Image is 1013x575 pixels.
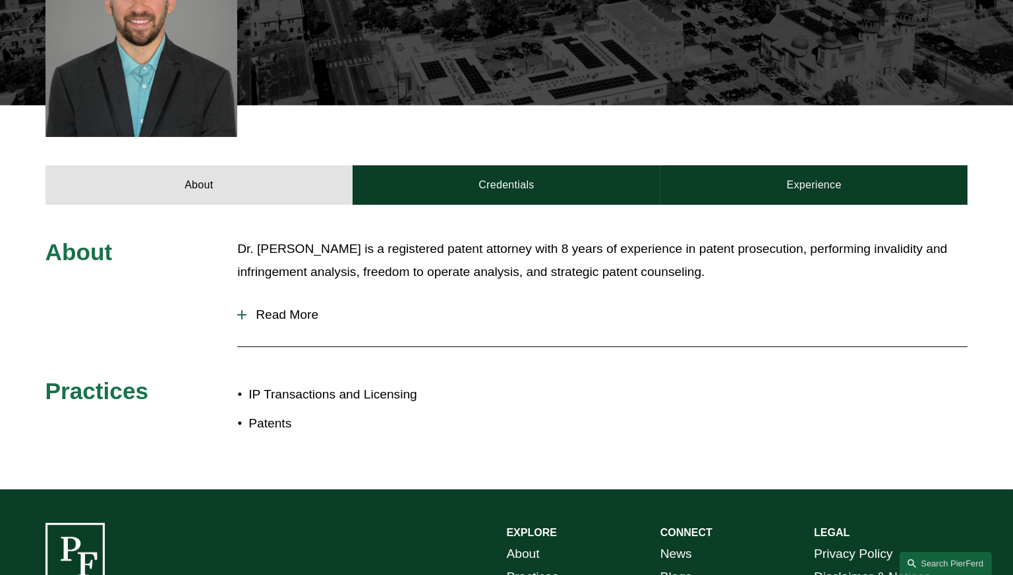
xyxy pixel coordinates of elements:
a: News [660,543,692,566]
a: Credentials [353,165,660,205]
p: IP Transactions and Licensing [248,383,506,406]
span: Read More [246,308,968,322]
button: Read More [237,298,968,332]
p: Dr. [PERSON_NAME] is a registered patent attorney with 8 years of experience in patent prosecutio... [237,238,968,283]
strong: EXPLORE [507,527,557,538]
a: Search this site [900,552,992,575]
span: About [45,239,113,265]
a: Experience [660,165,968,205]
a: Privacy Policy [814,543,892,566]
span: Practices [45,378,149,404]
strong: CONNECT [660,527,712,538]
a: About [507,543,540,566]
a: About [45,165,353,205]
p: Patents [248,412,506,435]
strong: LEGAL [814,527,850,538]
